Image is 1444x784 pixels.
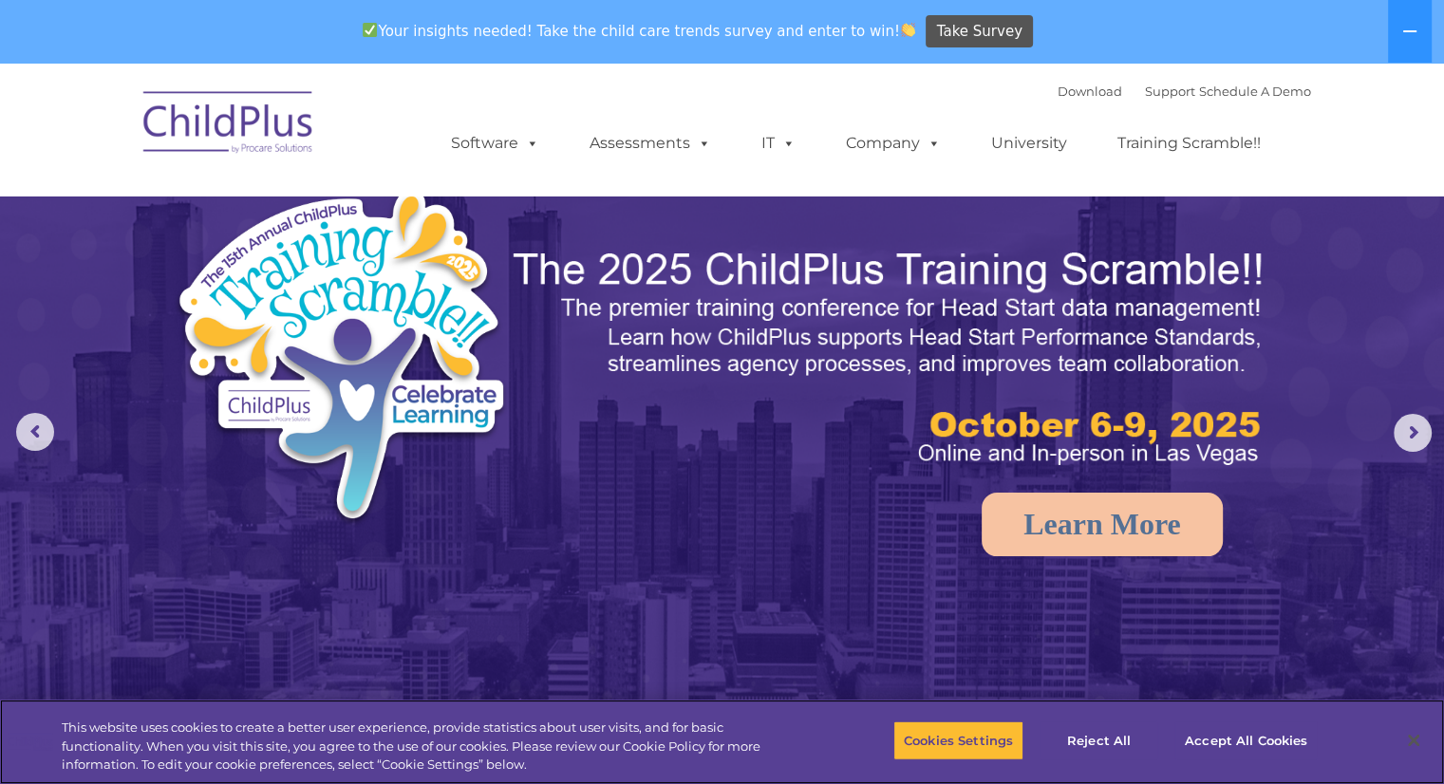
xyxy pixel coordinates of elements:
span: Take Survey [937,15,1022,48]
a: Training Scramble!! [1098,124,1280,162]
button: Close [1393,719,1435,761]
a: Schedule A Demo [1199,84,1311,99]
a: Download [1058,84,1122,99]
span: Phone number [264,203,345,217]
span: Your insights needed! Take the child care trends survey and enter to win! [355,12,924,49]
button: Cookies Settings [893,720,1023,760]
img: 👏 [901,23,915,37]
a: Company [827,124,960,162]
img: ✅ [363,23,377,37]
button: Reject All [1040,720,1158,760]
a: IT [742,124,815,162]
a: Assessments [571,124,730,162]
button: Accept All Cookies [1174,720,1318,760]
a: Take Survey [926,15,1033,48]
div: This website uses cookies to create a better user experience, provide statistics about user visit... [62,719,795,775]
span: Last name [264,125,322,140]
a: Software [432,124,558,162]
a: Support [1145,84,1195,99]
font: | [1058,84,1311,99]
img: ChildPlus by Procare Solutions [134,78,324,173]
a: University [972,124,1086,162]
a: Learn More [982,493,1223,556]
